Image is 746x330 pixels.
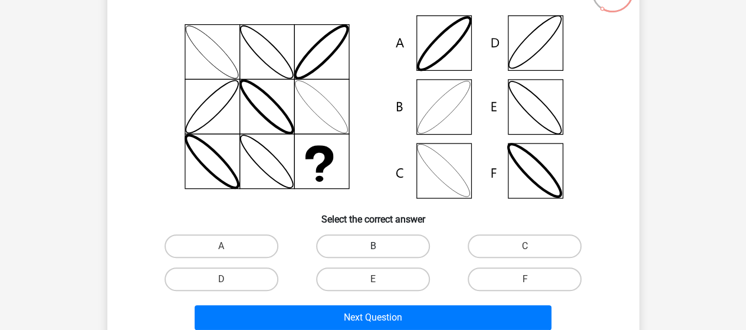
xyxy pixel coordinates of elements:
[316,267,430,291] label: E
[316,234,430,258] label: B
[165,267,278,291] label: D
[165,234,278,258] label: A
[126,204,620,225] h6: Select the correct answer
[468,267,581,291] label: F
[195,305,551,330] button: Next Question
[468,234,581,258] label: C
